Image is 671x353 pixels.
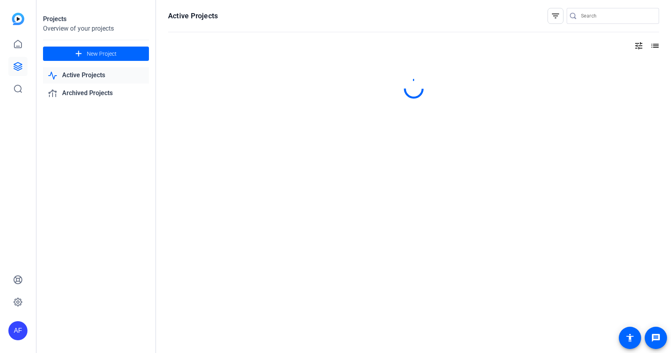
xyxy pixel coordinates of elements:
div: Overview of your projects [43,24,149,33]
div: AF [8,321,27,340]
mat-icon: tune [634,41,644,51]
div: Projects [43,14,149,24]
button: New Project [43,47,149,61]
a: Active Projects [43,67,149,84]
mat-icon: filter_list [551,11,560,21]
mat-icon: message [651,333,661,343]
mat-icon: accessibility [625,333,635,343]
img: blue-gradient.svg [12,13,24,25]
mat-icon: list [649,41,659,51]
mat-icon: add [74,49,84,59]
h1: Active Projects [168,11,218,21]
a: Archived Projects [43,85,149,101]
span: New Project [87,50,117,58]
input: Search [581,11,653,21]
